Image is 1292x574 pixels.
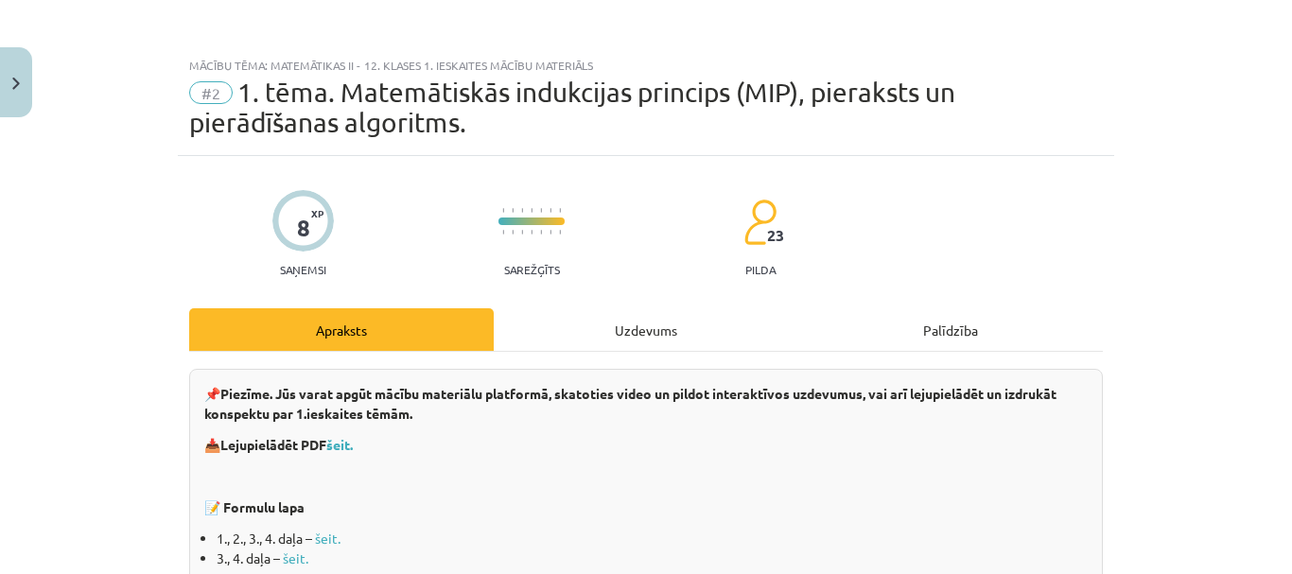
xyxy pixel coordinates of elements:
div: Mācību tēma: Matemātikas ii - 12. klases 1. ieskaites mācību materiāls [189,59,1103,72]
p: Sarežģīts [504,263,560,276]
a: šeit. [283,549,308,566]
img: icon-short-line-57e1e144782c952c97e751825c79c345078a6d821885a25fce030b3d8c18986b.svg [559,208,561,213]
img: icon-short-line-57e1e144782c952c97e751825c79c345078a6d821885a25fce030b3d8c18986b.svg [531,208,533,213]
img: icon-short-line-57e1e144782c952c97e751825c79c345078a6d821885a25fce030b3d8c18986b.svg [540,230,542,235]
img: icon-short-line-57e1e144782c952c97e751825c79c345078a6d821885a25fce030b3d8c18986b.svg [512,208,514,213]
img: icon-short-line-57e1e144782c952c97e751825c79c345078a6d821885a25fce030b3d8c18986b.svg [521,230,523,235]
span: 1. tēma. Matemātiskās indukcijas princips (MIP), pieraksts un pierādīšanas algoritms. [189,77,955,138]
img: icon-short-line-57e1e144782c952c97e751825c79c345078a6d821885a25fce030b3d8c18986b.svg [521,208,523,213]
p: 📌 [204,384,1088,424]
img: icon-close-lesson-0947bae3869378f0d4975bcd49f059093ad1ed9edebbc8119c70593378902aed.svg [12,78,20,90]
img: icon-short-line-57e1e144782c952c97e751825c79c345078a6d821885a25fce030b3d8c18986b.svg [502,230,504,235]
p: Saņemsi [272,263,334,276]
span: XP [311,208,323,218]
div: Uzdevums [494,308,798,351]
li: 1., 2., 3., 4. daļa – [217,529,1088,548]
li: 3., 4. daļa – [217,548,1088,568]
span: 23 [767,227,784,244]
div: 8 [297,215,310,241]
span: #2 [189,81,233,104]
img: icon-short-line-57e1e144782c952c97e751825c79c345078a6d821885a25fce030b3d8c18986b.svg [502,208,504,213]
a: šeit. [326,436,353,453]
p: pilda [745,263,776,276]
img: icon-short-line-57e1e144782c952c97e751825c79c345078a6d821885a25fce030b3d8c18986b.svg [550,208,551,213]
b: Lejupielādēt PDF [220,436,326,453]
div: Palīdzība [798,308,1103,351]
b: 📝 Formulu lapa [204,498,305,515]
img: icon-short-line-57e1e144782c952c97e751825c79c345078a6d821885a25fce030b3d8c18986b.svg [540,208,542,213]
img: students-c634bb4e5e11cddfef0936a35e636f08e4e9abd3cc4e673bd6f9a4125e45ecb1.svg [743,199,777,246]
img: icon-short-line-57e1e144782c952c97e751825c79c345078a6d821885a25fce030b3d8c18986b.svg [531,230,533,235]
img: icon-short-line-57e1e144782c952c97e751825c79c345078a6d821885a25fce030b3d8c18986b.svg [512,230,514,235]
p: 📥 [204,435,1088,455]
img: icon-short-line-57e1e144782c952c97e751825c79c345078a6d821885a25fce030b3d8c18986b.svg [550,230,551,235]
div: Apraksts [189,308,494,351]
img: icon-short-line-57e1e144782c952c97e751825c79c345078a6d821885a25fce030b3d8c18986b.svg [559,230,561,235]
a: šeit. [315,530,340,547]
b: Piezīme. Jūs varat apgūt mācību materiālu platformā, skatoties video un pildot interaktīvos uzdev... [204,385,1056,422]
